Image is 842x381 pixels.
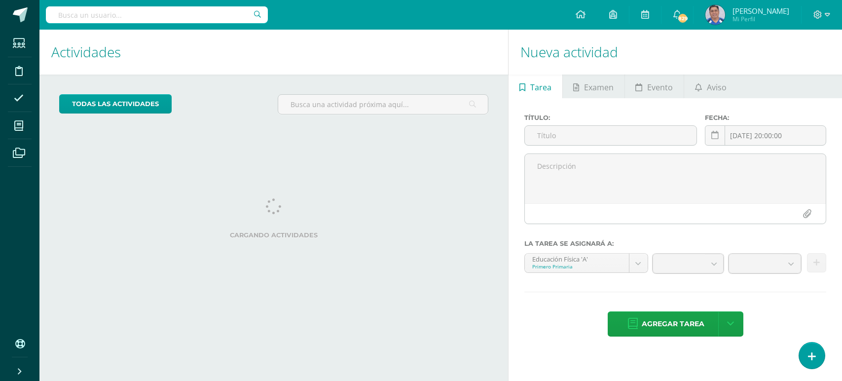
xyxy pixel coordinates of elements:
[647,76,673,99] span: Evento
[732,15,789,23] span: Mi Perfil
[684,75,737,98] a: Aviso
[642,312,704,336] span: Agregar tarea
[520,30,830,75] h1: Nueva actividad
[532,254,621,263] div: Educación Física 'A'
[707,76,727,99] span: Aviso
[625,75,684,98] a: Evento
[51,30,496,75] h1: Actividades
[705,5,725,25] img: a70d0038ccf6c87a58865f66233eda2a.png
[524,114,697,121] label: Título:
[584,76,614,99] span: Examen
[563,75,624,98] a: Examen
[532,263,621,270] div: Primero Primaria
[677,13,688,24] span: 829
[278,95,488,114] input: Busca una actividad próxima aquí...
[705,126,825,145] input: Fecha de entrega
[525,126,696,145] input: Título
[59,94,172,114] a: todas las Actividades
[59,231,488,239] label: Cargando actividades
[705,114,826,121] label: Fecha:
[525,254,647,272] a: Educación Física 'A'Primero Primaria
[509,75,562,98] a: Tarea
[46,6,268,23] input: Busca un usuario...
[732,6,789,16] span: [PERSON_NAME]
[524,240,826,247] label: La tarea se asignará a:
[530,76,551,99] span: Tarea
